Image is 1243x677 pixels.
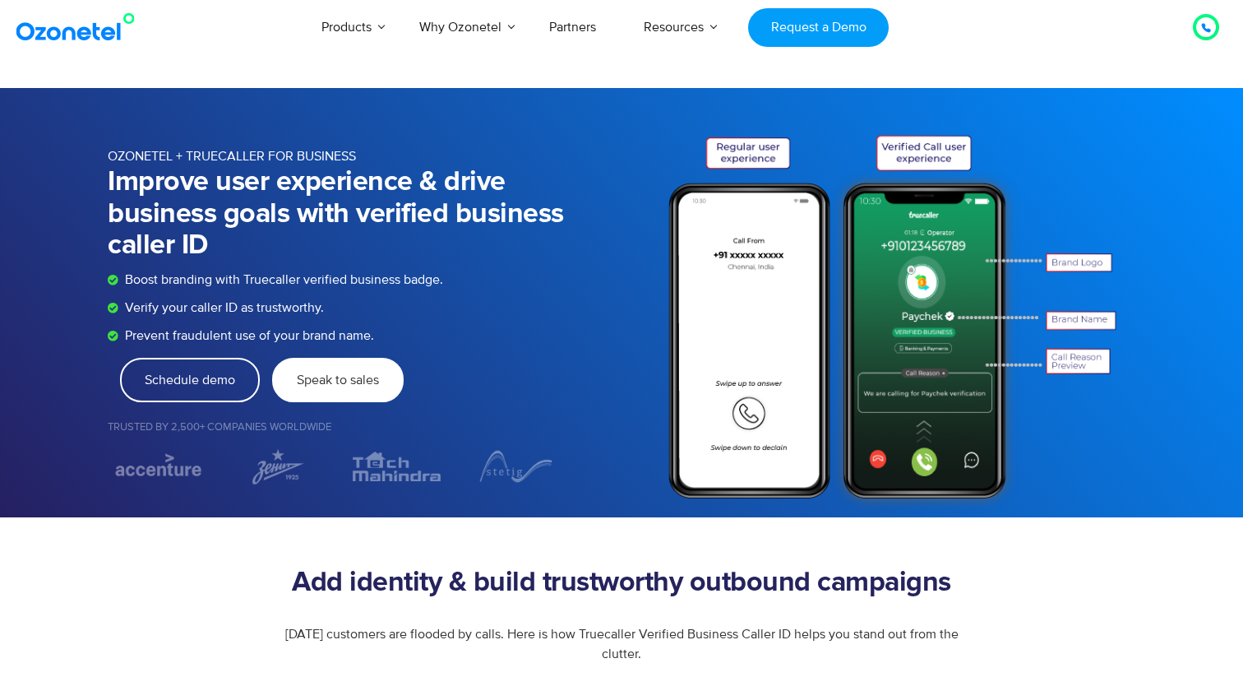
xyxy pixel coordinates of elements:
a: Schedule demo [120,358,260,402]
a: Request a Demo [748,8,889,47]
div: 3 / 7 [464,447,567,485]
span: Schedule demo [145,373,235,387]
div: Image Carousel [108,447,566,485]
h1: Improve user experience & drive business goals with verified business caller ID [108,166,566,262]
span: Verify your caller ID as trustworthy. [121,298,324,318]
img: ZENIT [227,447,330,485]
div: 7 / 7 [108,447,210,485]
span: Speak to sales [297,373,379,387]
div: 2 / 7 [345,447,448,485]
img: accenture [108,447,210,485]
span: Prevent fraudulent use of your brand name. [121,326,374,345]
span: Boost branding with Truecaller verified business badge. [121,270,443,290]
img: TechMahindra [345,447,448,485]
div: 1 / 7 [227,447,330,485]
span: [DATE] customers are flooded by calls. Here is how Truecaller Verified Business Caller ID helps y... [285,626,959,662]
p: OZONETEL + TRUECALLER FOR BUSINESS [108,146,566,166]
a: Speak to sales [272,358,404,402]
h2: Add identity & build trustworthy outbound campaigns [116,567,1127,600]
img: Stetig [464,447,567,485]
h5: Trusted by 2,500+ Companies Worldwide [108,422,566,433]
